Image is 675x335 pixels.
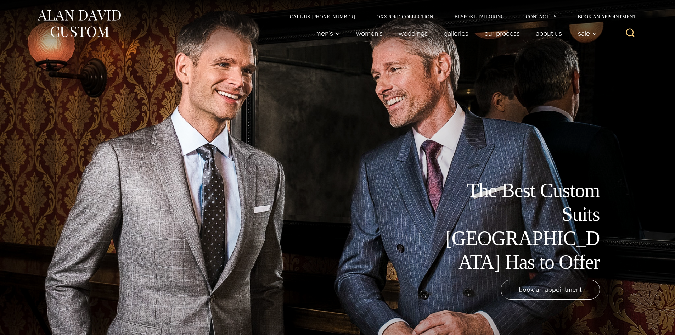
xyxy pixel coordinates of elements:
[390,26,435,40] a: weddings
[501,280,600,300] a: book an appointment
[366,14,444,19] a: Oxxford Collection
[567,14,639,19] a: Book an Appointment
[348,26,390,40] a: Women’s
[279,14,639,19] nav: Secondary Navigation
[307,26,601,40] nav: Primary Navigation
[36,8,122,39] img: Alan David Custom
[315,30,340,37] span: Men’s
[528,26,570,40] a: About Us
[440,179,600,274] h1: The Best Custom Suits [GEOGRAPHIC_DATA] Has to Offer
[435,26,476,40] a: Galleries
[519,284,582,295] span: book an appointment
[515,14,567,19] a: Contact Us
[622,25,639,42] button: View Search Form
[279,14,366,19] a: Call Us [PHONE_NUMBER]
[578,30,597,37] span: Sale
[476,26,528,40] a: Our Process
[444,14,515,19] a: Bespoke Tailoring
